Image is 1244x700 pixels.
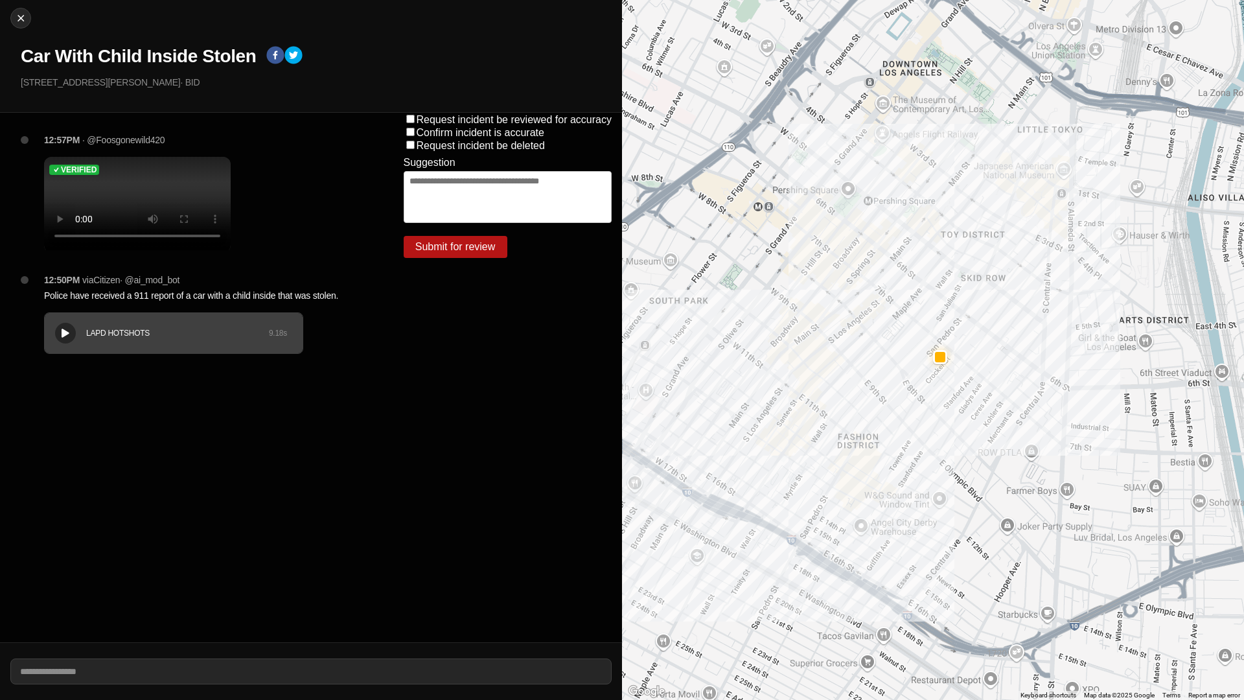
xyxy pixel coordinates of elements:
div: 9.18 s [269,328,287,338]
img: Google [625,683,668,700]
h1: Car With Child Inside Stolen [21,45,256,68]
img: check [52,165,61,174]
a: Report a map error [1188,692,1240,699]
label: Confirm incident is accurate [417,127,544,138]
button: Keyboard shortcuts [1020,691,1076,700]
h5: Verified [61,165,97,175]
p: 12:57PM [44,134,80,146]
p: · @Foosgonewild420 [82,134,165,146]
p: [STREET_ADDRESS][PERSON_NAME] · BID [21,76,612,89]
p: Police have received a 911 report of a car with a child inside that was stolen. [44,289,352,302]
a: Terms (opens in new tab) [1162,692,1181,699]
p: via Citizen · @ ai_mod_bot [82,274,179,286]
span: Map data ©2025 Google [1084,692,1155,699]
label: Request incident be deleted [417,140,545,151]
button: Submit for review [404,236,507,258]
button: facebook [266,46,284,67]
label: Request incident be reviewed for accuracy [417,114,612,125]
a: Open this area in Google Maps (opens a new window) [625,683,668,700]
button: cancel [10,8,31,29]
label: Suggestion [404,157,455,169]
button: twitter [284,46,303,67]
img: cancel [14,12,27,25]
p: 12:50PM [44,274,80,286]
div: LAPD HOTSHOTS [86,328,269,338]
